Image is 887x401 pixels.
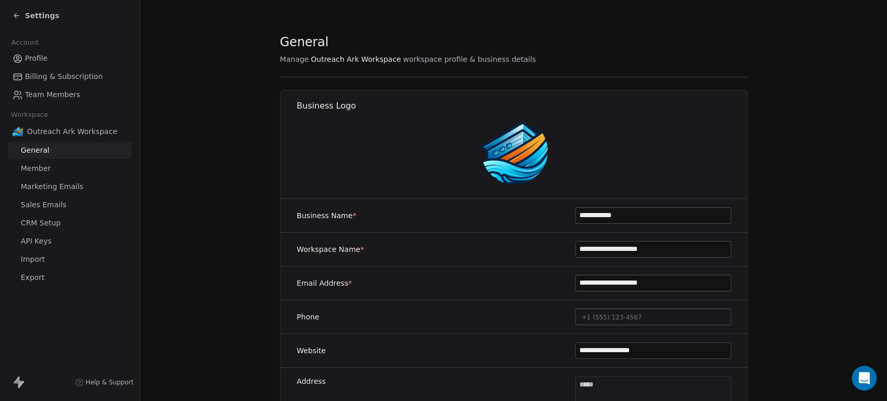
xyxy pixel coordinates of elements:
[297,278,352,288] label: Email Address
[575,309,731,325] button: +1 (555) 123-4567
[21,199,67,210] span: Sales Emails
[21,218,61,229] span: CRM Setup
[280,54,309,64] span: Manage
[297,100,748,112] h1: Business Logo
[25,53,48,64] span: Profile
[581,314,642,321] span: +1 (555) 123-4567
[297,345,326,356] label: Website
[25,10,59,21] span: Settings
[21,254,45,265] span: Import
[297,376,326,386] label: Address
[7,107,52,123] span: Workspace
[8,215,131,232] a: CRM Setup
[8,160,131,177] a: Member
[403,54,536,64] span: workspace profile & business details
[8,196,131,213] a: Sales Emails
[25,71,103,82] span: Billing & Subscription
[280,34,329,50] span: General
[8,86,131,103] a: Team Members
[12,126,23,137] img: Outreach_Ark_Favicon.png
[8,233,131,250] a: API Keys
[297,244,364,255] label: Workspace Name
[86,378,134,386] span: Help & Support
[481,118,547,184] img: Outreach_Ark_Favicon.png
[852,366,877,391] div: Open Intercom Messenger
[311,54,401,64] span: Outreach Ark Workspace
[21,145,49,156] span: General
[8,251,131,268] a: Import
[12,10,59,21] a: Settings
[8,178,131,195] a: Marketing Emails
[21,163,51,174] span: Member
[25,89,80,100] span: Team Members
[27,126,117,137] span: Outreach Ark Workspace
[21,181,83,192] span: Marketing Emails
[75,378,134,386] a: Help & Support
[8,142,131,159] a: General
[8,68,131,85] a: Billing & Subscription
[7,35,43,50] span: Account
[297,312,319,322] label: Phone
[8,50,131,67] a: Profile
[8,269,131,286] a: Export
[21,236,51,247] span: API Keys
[297,210,356,221] label: Business Name
[21,272,45,283] span: Export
